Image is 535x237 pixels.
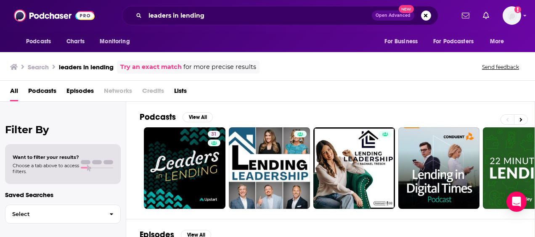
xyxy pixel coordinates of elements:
div: Search podcasts, credits, & more... [122,6,438,25]
span: Credits [142,84,164,101]
span: New [399,5,414,13]
a: Show notifications dropdown [479,8,493,23]
span: For Business [384,36,418,47]
a: 31 [144,127,225,209]
div: Open Intercom Messenger [506,192,527,212]
span: Logged in as HavasFormulab2b [503,6,521,25]
button: View All [183,112,213,122]
button: Show profile menu [503,6,521,25]
span: Podcasts [26,36,51,47]
button: open menu [20,34,62,50]
a: PodcastsView All [140,112,213,122]
span: Select [5,211,103,217]
a: Episodes [66,84,94,101]
button: Send feedback [479,63,522,71]
span: Monitoring [100,36,130,47]
a: Lists [174,84,187,101]
h2: Filter By [5,124,121,136]
span: 31 [211,130,217,139]
input: Search podcasts, credits, & more... [145,9,372,22]
a: Try an exact match [120,62,182,72]
span: More [490,36,504,47]
button: Select [5,205,121,224]
button: Open AdvancedNew [372,11,414,21]
svg: Add a profile image [514,6,521,13]
span: Choose a tab above to access filters. [13,163,79,174]
span: Networks [104,84,132,101]
span: For Podcasters [433,36,474,47]
h3: leaders in lending [59,63,114,71]
p: Saved Searches [5,191,121,199]
img: Podchaser - Follow, Share and Rate Podcasts [14,8,95,24]
span: for more precise results [183,62,256,72]
span: Open Advanced [376,13,411,18]
button: open menu [484,34,515,50]
button: open menu [428,34,486,50]
a: Charts [61,34,90,50]
span: Charts [66,36,85,47]
a: All [10,84,18,101]
h3: Search [28,63,49,71]
img: User Profile [503,6,521,25]
h2: Podcasts [140,112,176,122]
a: Podcasts [28,84,56,101]
a: 31 [208,131,220,137]
button: open menu [94,34,140,50]
span: Want to filter your results? [13,154,79,160]
button: open menu [379,34,428,50]
a: Show notifications dropdown [458,8,473,23]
